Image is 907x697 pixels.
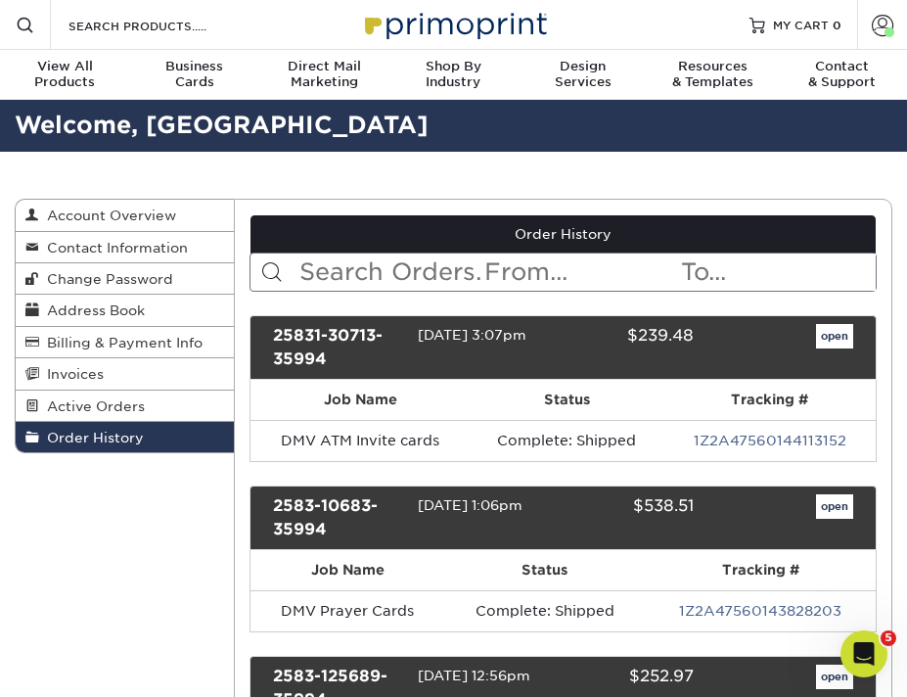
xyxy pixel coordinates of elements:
[297,254,481,291] input: Search Orders...
[39,398,145,414] span: Active Orders
[16,327,234,358] a: Billing & Payment Info
[470,380,664,420] th: Status
[679,254,876,291] input: To...
[16,200,234,231] a: Account Overview
[16,295,234,326] a: Address Book
[259,50,388,102] a: Direct MailMarketing
[816,494,853,520] a: open
[840,630,887,677] iframe: Intercom live chat
[39,302,145,318] span: Address Book
[16,422,234,452] a: Order History
[816,665,853,690] a: open
[648,59,777,90] div: & Templates
[778,50,907,102] a: Contact& Support
[67,14,257,37] input: SEARCH PRODUCTS.....
[418,497,522,513] span: [DATE] 1:06pm
[549,324,708,371] div: $239.48
[39,271,173,287] span: Change Password
[259,59,388,90] div: Marketing
[833,18,841,31] span: 0
[250,215,876,253] a: Order History
[549,494,708,541] div: $538.51
[388,59,518,74] span: Shop By
[16,358,234,390] a: Invoices
[250,380,470,420] th: Job Name
[679,603,841,619] a: 1Z2A47560143828203
[129,59,258,74] span: Business
[129,59,258,90] div: Cards
[519,59,648,74] span: Design
[778,59,907,90] div: & Support
[444,590,645,631] td: Complete: Shipped
[418,668,530,683] span: [DATE] 12:56pm
[39,430,144,445] span: Order History
[16,263,234,295] a: Change Password
[39,240,188,256] span: Contact Information
[645,550,876,590] th: Tracking #
[648,50,777,102] a: Resources& Templates
[519,50,648,102] a: DesignServices
[388,50,518,102] a: Shop ByIndustry
[694,433,846,448] a: 1Z2A47560144113152
[16,391,234,422] a: Active Orders
[648,59,777,74] span: Resources
[258,324,418,371] div: 25831-30713-35994
[259,59,388,74] span: Direct Mail
[258,494,418,541] div: 2583-10683-35994
[773,17,829,33] span: MY CART
[816,324,853,349] a: open
[482,254,679,291] input: From...
[664,380,876,420] th: Tracking #
[470,420,664,461] td: Complete: Shipped
[388,59,518,90] div: Industry
[519,59,648,90] div: Services
[39,208,176,223] span: Account Overview
[356,3,552,45] img: Primoprint
[39,335,203,350] span: Billing & Payment Info
[250,590,444,631] td: DMV Prayer Cards
[881,630,896,646] span: 5
[778,59,907,74] span: Contact
[250,420,470,461] td: DMV ATM Invite cards
[418,327,526,343] span: [DATE] 3:07pm
[444,550,645,590] th: Status
[129,50,258,102] a: BusinessCards
[16,232,234,263] a: Contact Information
[250,550,444,590] th: Job Name
[39,366,104,382] span: Invoices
